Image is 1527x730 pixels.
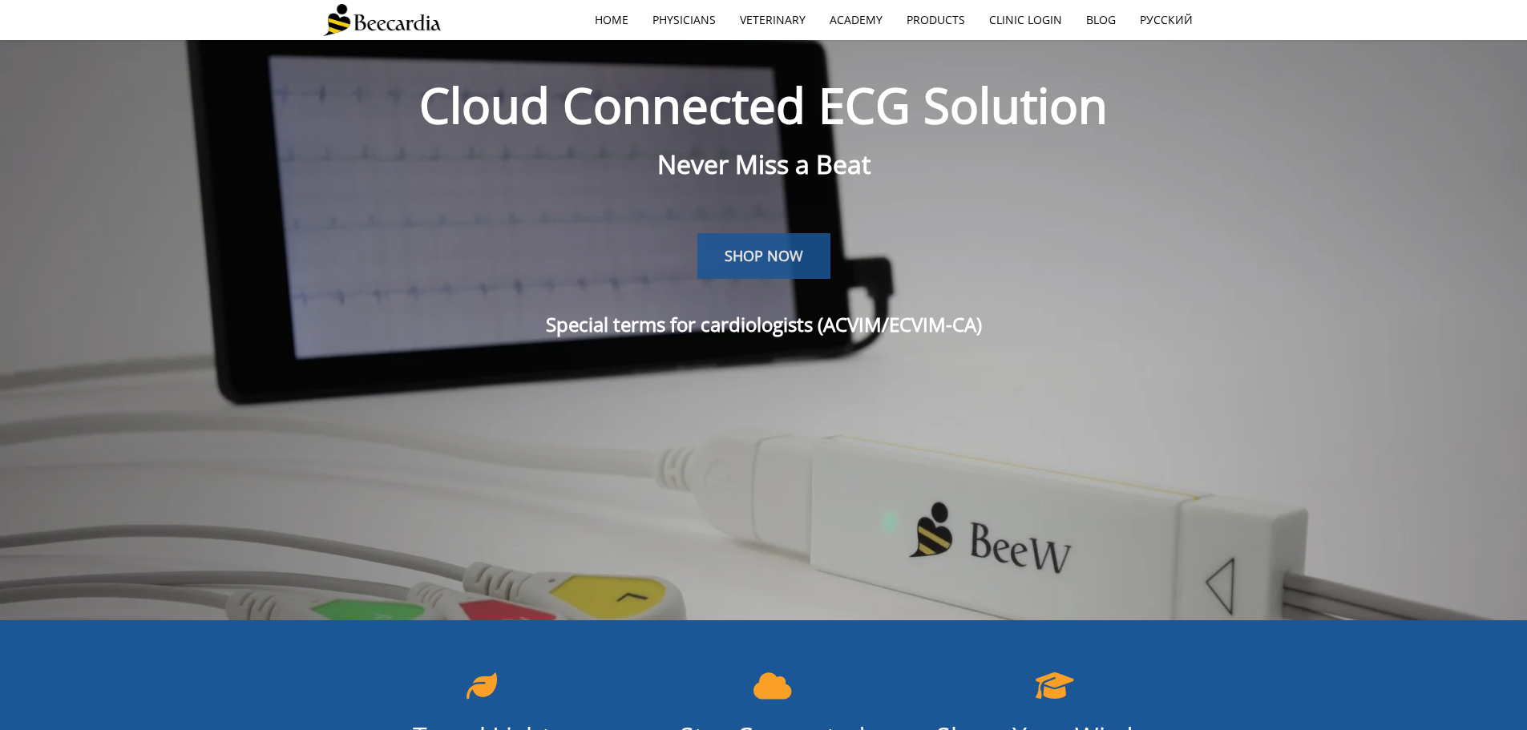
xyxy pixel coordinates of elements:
span: Special terms for cardiologists (ACVIM/ECVIM-CA) [546,311,982,337]
a: Blog [1074,2,1128,38]
span: Never Miss a Beat [657,147,871,181]
span: Cloud Connected ECG Solution [419,72,1108,138]
a: Русский [1128,2,1205,38]
a: home [583,2,640,38]
a: Academy [818,2,895,38]
a: Veterinary [728,2,818,38]
span: SHOP NOW [725,246,803,265]
a: SHOP NOW [697,233,830,280]
a: Products [895,2,977,38]
img: Beecardia [323,4,441,36]
a: Clinic Login [977,2,1074,38]
a: Physicians [640,2,728,38]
